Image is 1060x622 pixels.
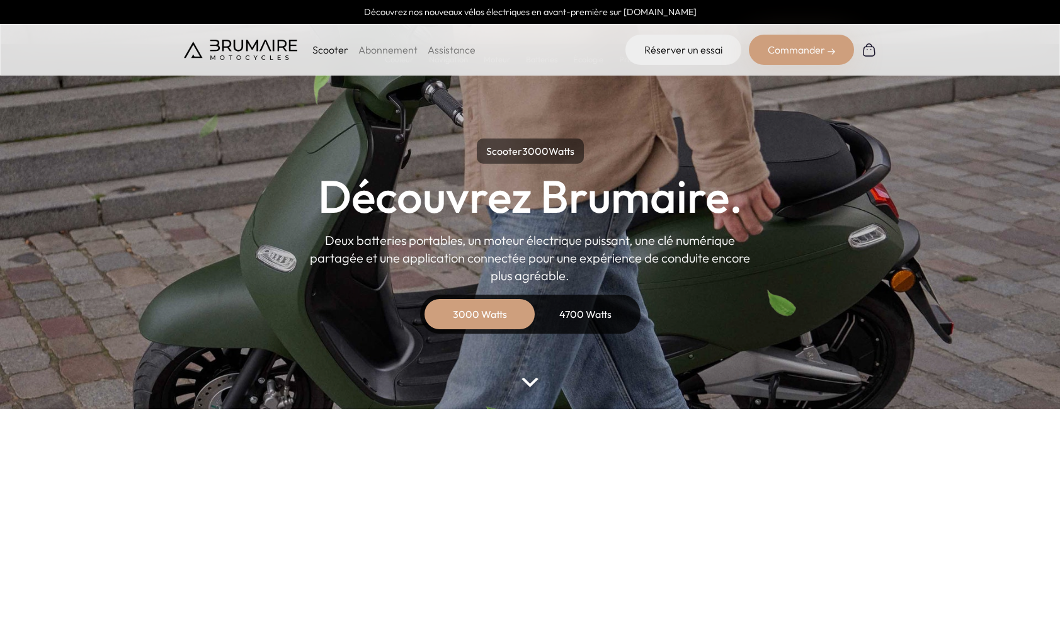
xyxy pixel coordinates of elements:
img: right-arrow-2.png [828,48,835,55]
span: 3000 [522,145,549,157]
img: Panier [862,42,877,57]
div: 4700 Watts [535,299,636,329]
p: Scooter [312,42,348,57]
img: Brumaire Motocycles [184,40,297,60]
a: Abonnement [358,43,418,56]
div: Commander [749,35,854,65]
a: Assistance [428,43,476,56]
p: Scooter Watts [477,139,584,164]
h1: Découvrez Brumaire. [318,174,743,219]
a: Réserver un essai [625,35,741,65]
img: arrow-bottom.png [521,378,538,387]
div: 3000 Watts [430,299,530,329]
p: Deux batteries portables, un moteur électrique puissant, une clé numérique partagée et une applic... [310,232,751,285]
